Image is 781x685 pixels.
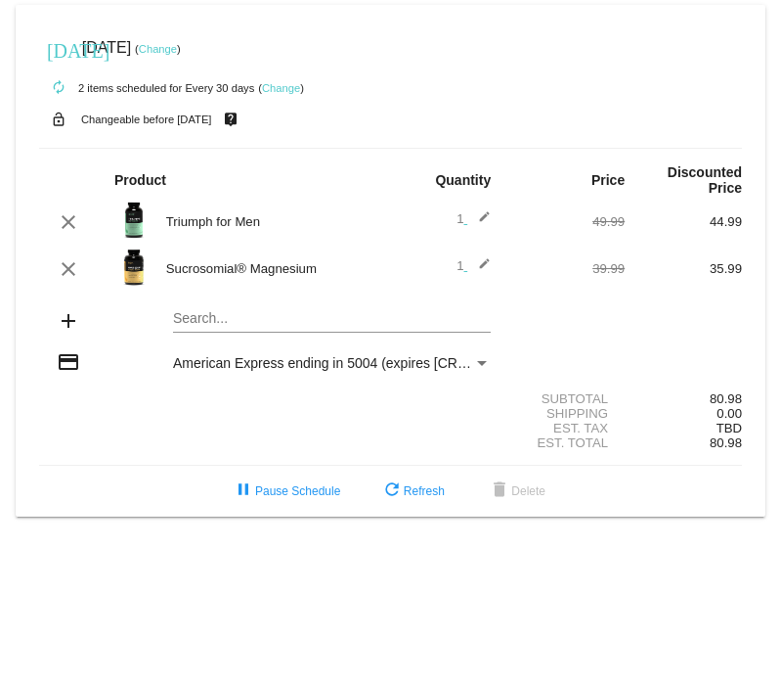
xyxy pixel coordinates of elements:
mat-icon: clear [57,210,80,234]
mat-icon: edit [467,257,491,281]
span: Refresh [380,484,445,498]
small: ( ) [135,43,181,55]
mat-icon: autorenew [47,76,70,100]
span: 0.00 [716,406,742,421]
small: ( ) [258,82,304,94]
mat-icon: [DATE] [47,37,70,61]
button: Delete [472,474,561,509]
strong: Discounted Price [668,164,742,196]
button: Refresh [365,474,460,509]
div: Triumph for Men [156,214,391,229]
div: Est. Tax [507,421,625,435]
div: Shipping [507,406,625,421]
img: Image-1-Triumph_carousel-front-transp.png [114,201,153,240]
button: Pause Schedule [216,474,356,509]
input: Search... [173,311,491,327]
div: Sucrosomial® Magnesium [156,261,391,276]
span: Pause Schedule [232,484,340,498]
mat-select: Payment Method [173,355,491,371]
div: 80.98 [625,391,742,406]
mat-icon: lock_open [47,107,70,132]
small: Changeable before [DATE] [81,114,212,125]
mat-icon: pause [232,479,255,503]
div: Est. Total [507,435,625,450]
span: Delete [488,484,545,498]
mat-icon: live_help [219,107,242,132]
span: 1 [456,258,491,273]
mat-icon: delete [488,479,511,503]
mat-icon: refresh [380,479,404,503]
strong: Quantity [435,172,491,188]
img: magnesium-carousel-1.png [114,248,153,287]
span: American Express ending in 5004 (expires [CREDIT_CARD_DATA]) [173,355,586,371]
div: 44.99 [625,214,742,229]
span: TBD [716,421,742,435]
span: 1 [456,211,491,226]
div: 49.99 [507,214,625,229]
strong: Price [591,172,625,188]
strong: Product [114,172,166,188]
mat-icon: add [57,309,80,333]
mat-icon: clear [57,257,80,281]
mat-icon: credit_card [57,350,80,374]
a: Change [139,43,177,55]
mat-icon: edit [467,210,491,234]
small: 2 items scheduled for Every 30 days [39,82,254,94]
a: Change [262,82,300,94]
div: 39.99 [507,261,625,276]
div: Subtotal [507,391,625,406]
span: 80.98 [710,435,742,450]
div: 35.99 [625,261,742,276]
